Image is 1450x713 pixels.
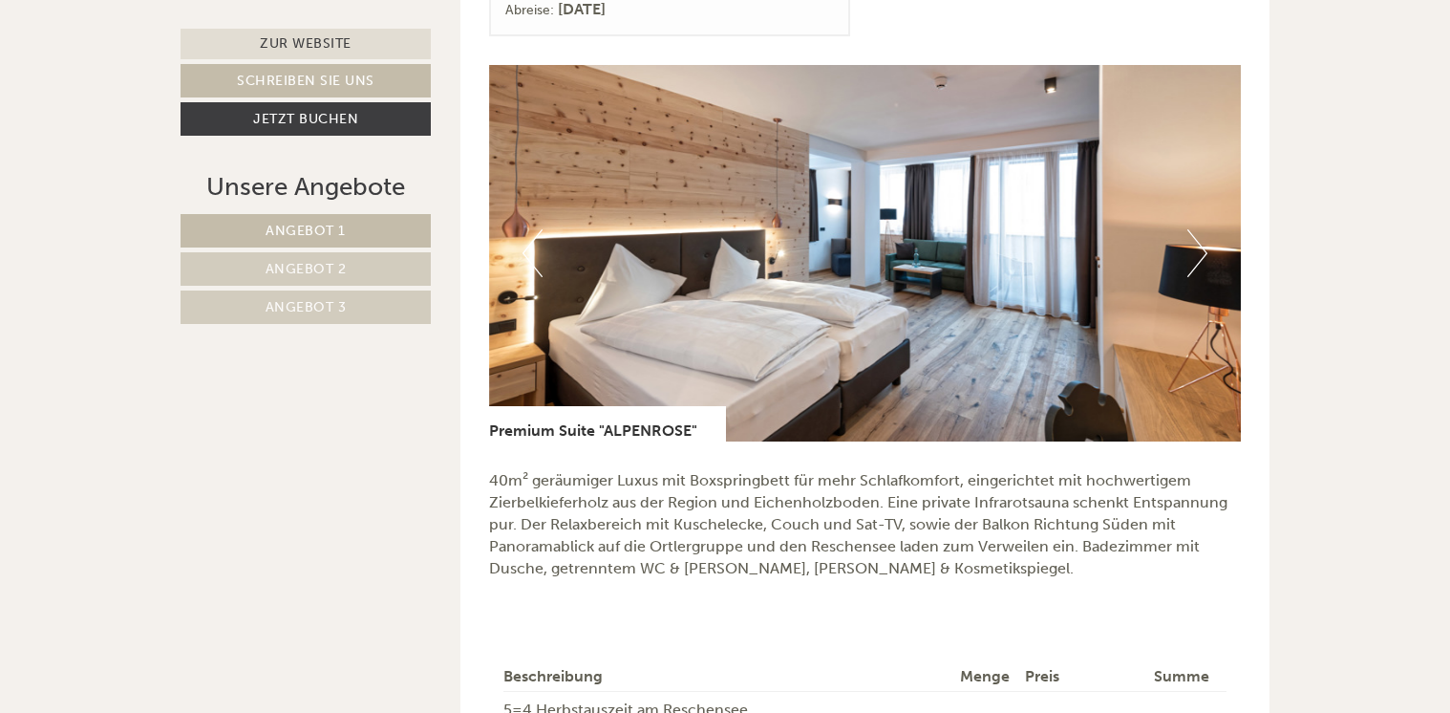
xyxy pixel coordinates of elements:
small: 12:07 [29,93,320,106]
img: image [489,65,1242,442]
p: 40m² geräumiger Luxus mit Boxspringbett für mehr Schlafkomfort, eingerichtet mit hochwertigem Zie... [489,470,1242,579]
th: Summe [1146,662,1226,692]
a: Zur Website [181,29,431,59]
div: Premium Suite "ALPENROSE" [489,406,726,443]
small: Abreise: [505,2,554,18]
a: Schreiben Sie uns [181,64,431,97]
div: Hotel [GEOGRAPHIC_DATA] [29,55,320,71]
div: Guten Tag, wie können wir Ihnen helfen? [14,52,330,110]
button: Senden [637,504,753,537]
div: [DATE] [342,14,412,47]
span: Angebot 2 [266,261,347,277]
span: Angebot 1 [266,223,346,239]
th: Preis [1017,662,1145,692]
button: Previous [522,229,543,277]
div: Unsere Angebote [181,169,431,205]
span: Angebot 3 [266,299,347,315]
button: Next [1187,229,1207,277]
a: Jetzt buchen [181,102,431,136]
th: Menge [952,662,1017,692]
th: Beschreibung [503,662,953,692]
